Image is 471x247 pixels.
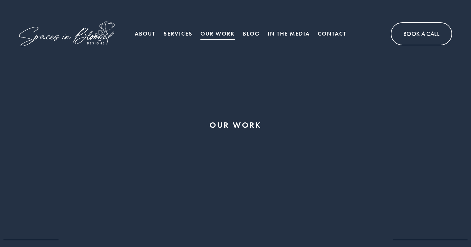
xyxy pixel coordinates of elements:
[164,28,193,40] span: Services
[391,22,452,45] a: Book A Call
[268,27,310,40] a: In the Media
[318,27,346,40] a: Contact
[47,120,424,131] h1: OUR WORK
[164,27,193,40] a: folder dropdown
[135,27,155,40] a: About
[243,27,260,40] a: Blog
[200,27,235,40] a: Our Work
[19,21,115,46] img: Spaces in Bloom Designs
